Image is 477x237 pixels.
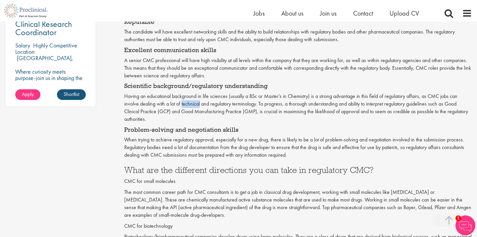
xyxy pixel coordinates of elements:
[15,89,40,100] a: Apply
[15,54,73,68] p: [GEOGRAPHIC_DATA], [GEOGRAPHIC_DATA]
[15,48,35,55] span: Location:
[15,41,30,49] span: Salary
[455,215,475,235] img: Chatbot
[124,136,472,159] p: When trying to achieve regulatory approval, especially for a new drug, there is likely to be a lo...
[124,28,472,43] p: The candidate will have excellent networking skills and the ability to build relationships with r...
[124,166,472,174] h3: What are the different directions you can take in regulatory CMC?
[15,20,86,37] a: Clinical Research Coordinator
[15,68,86,87] p: Where curiosity meets purpose-join us in shaping the future of science.
[15,18,72,38] span: Clinical Research Coordinator
[390,9,419,18] a: Upload CV
[124,93,472,123] p: Having an educational background in life sciences (usually a BSc or Master’s in Chemistry) is a s...
[124,57,472,80] p: A senior CMC professional will have high visibility at all levels within the company that they ar...
[22,91,34,98] span: Apply
[124,189,472,219] p: The most common career path for CMC consultants is to get a job in classical drug development, wo...
[353,9,373,18] a: Contact
[455,215,461,221] span: 1
[124,178,472,185] p: CMC for small molecules
[57,89,86,100] a: Shortlist
[124,222,472,230] p: CMC for biotechnology
[281,9,303,18] a: About us
[124,83,472,89] h4: Scientific background/regulatory understanding
[124,19,472,25] h4: Reputable
[320,9,337,18] a: Join us
[33,41,77,49] p: Highly Competitive
[253,9,265,18] a: Jobs
[124,126,472,133] h4: Problem-solving and negotiation skills
[124,47,472,53] h4: Excellent communication skills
